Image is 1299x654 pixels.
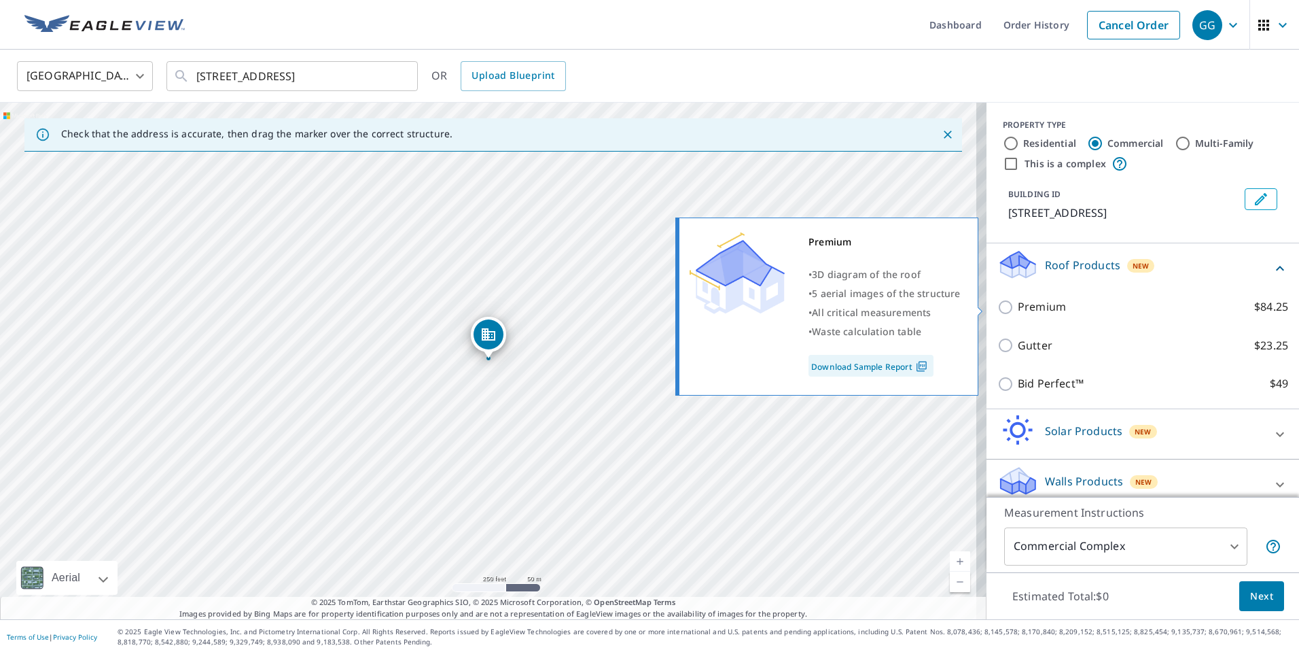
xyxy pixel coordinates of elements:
div: Roof ProductsNew [997,249,1288,288]
span: Upload Blueprint [471,67,554,84]
span: © 2025 TomTom, Earthstar Geographics SIO, © 2025 Microsoft Corporation, © [311,597,676,608]
div: Dropped pin, building 1, Commercial property, 535 N Elm St Dalton, GA 30721 [471,317,506,359]
a: Upload Blueprint [461,61,565,91]
label: Residential [1023,137,1076,150]
span: New [1133,260,1150,271]
span: 5 aerial images of the structure [812,287,960,300]
button: Close [939,126,957,143]
p: Gutter [1018,337,1052,354]
div: • [808,265,961,284]
p: Premium [1018,298,1066,315]
p: Estimated Total: $0 [1001,581,1120,611]
p: Bid Perfect™ [1018,375,1084,392]
span: Next [1250,588,1273,605]
a: Terms of Use [7,632,49,642]
p: BUILDING ID [1008,188,1061,200]
div: Aerial [16,561,118,595]
div: Walls ProductsNew [997,465,1288,504]
div: Premium [808,233,961,252]
span: New [1135,426,1152,437]
label: Commercial [1107,137,1164,150]
p: Solar Products [1045,423,1122,439]
p: Measurement Instructions [1004,504,1281,521]
a: Terms [654,597,676,607]
div: Aerial [48,561,84,595]
div: • [808,303,961,322]
div: • [808,284,961,303]
span: 3D diagram of the roof [812,268,921,281]
p: © 2025 Eagle View Technologies, Inc. and Pictometry International Corp. All Rights Reserved. Repo... [118,627,1292,647]
p: $49 [1270,375,1288,392]
label: This is a complex [1025,157,1106,171]
p: [STREET_ADDRESS] [1008,205,1239,221]
label: Multi-Family [1195,137,1254,150]
div: Commercial Complex [1004,528,1247,566]
div: Solar ProductsNew [997,415,1288,453]
span: Each building may require a separate measurement report; if so, your account will be billed per r... [1265,538,1281,555]
p: | [7,633,97,641]
a: Privacy Policy [53,632,97,642]
img: EV Logo [24,15,185,35]
div: PROPERTY TYPE [1003,119,1283,131]
button: Edit building 1 [1245,188,1277,210]
a: OpenStreetMap [594,597,651,607]
a: Current Level 17, Zoom Out [950,572,970,592]
p: Roof Products [1045,257,1120,273]
a: Download Sample Report [808,355,933,377]
button: Next [1239,581,1284,612]
div: [GEOGRAPHIC_DATA] [17,57,153,95]
img: Pdf Icon [912,360,931,373]
span: New [1135,477,1152,487]
img: Premium [690,233,785,314]
div: OR [431,61,566,91]
p: $84.25 [1254,298,1288,315]
input: Search by address or latitude-longitude [196,57,390,95]
p: Check that the address is accurate, then drag the marker over the correct structure. [61,128,452,140]
p: $23.25 [1254,337,1288,354]
span: All critical measurements [812,306,931,319]
div: GG [1192,10,1222,40]
a: Current Level 17, Zoom In [950,551,970,572]
span: Waste calculation table [812,325,921,338]
a: Cancel Order [1087,11,1180,39]
div: • [808,322,961,341]
p: Walls Products [1045,473,1123,489]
